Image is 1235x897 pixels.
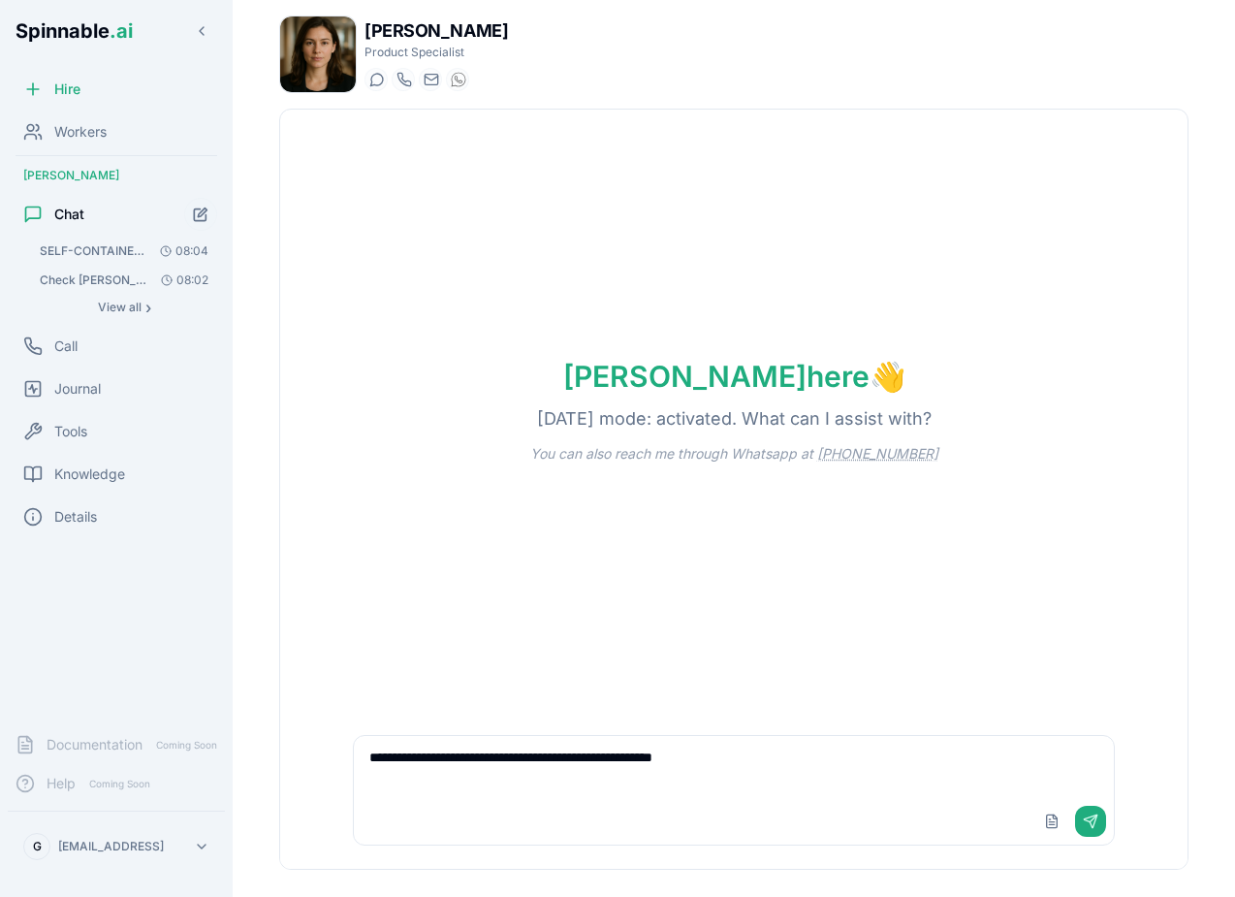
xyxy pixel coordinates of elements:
span: .ai [110,19,133,43]
span: Coming Soon [150,736,223,754]
button: Start a chat with Amelia Green [364,68,388,91]
button: Show all conversations [31,296,217,319]
span: Details [54,507,97,527]
p: [DATE] mode: activated. What can I assist with? [506,405,963,432]
button: WhatsApp [446,68,469,91]
button: G[EMAIL_ADDRESS] [16,827,217,866]
a: [PHONE_NUMBER] [817,445,938,462]
p: You can also reach me through Whatsapp at [499,444,969,464]
span: Workers [54,122,107,142]
h1: [PERSON_NAME] [364,17,508,45]
button: Start new chat [184,198,217,231]
span: Knowledge [54,465,125,484]
span: Check Gil's calendar for today and identify any external meetings (attendees without @spinnable.a... [40,272,149,288]
img: WhatsApp [451,72,466,87]
span: 08:02 [153,272,208,288]
span: SELF-CONTAINED INSTRUCTION FOR AMELIA GREEN (amelia.green@getspinnable.ai) Every weekday at 08:0.... [40,243,149,259]
span: Help [47,774,76,793]
p: Product Specialist [364,45,508,60]
span: G [33,839,42,854]
span: Documentation [47,735,142,754]
span: wave [870,359,905,394]
button: Send email to amelia.green@getspinnable.ai [419,68,442,91]
button: Open conversation: SELF-CONTAINED INSTRUCTION FOR AMELIA GREEN (amelia.green@getspinnable.ai) Eve... [31,238,217,265]
img: Amelia Green [280,16,356,92]
span: Tools [54,422,87,441]
h1: [PERSON_NAME] here [532,359,936,394]
span: Chat [54,205,84,224]
span: Journal [54,379,101,399]
div: [PERSON_NAME] [8,160,225,191]
button: Start a call with Amelia Green [392,68,415,91]
span: Spinnable [16,19,133,43]
p: [EMAIL_ADDRESS] [58,839,164,854]
span: View all [98,300,142,315]
span: › [145,300,151,315]
button: Open conversation: Check Gil's calendar for today and identify any external meetings (attendees w... [31,267,217,294]
span: Hire [54,80,80,99]
span: 08:04 [152,243,208,259]
span: Call [54,336,78,356]
span: Coming Soon [83,775,156,793]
